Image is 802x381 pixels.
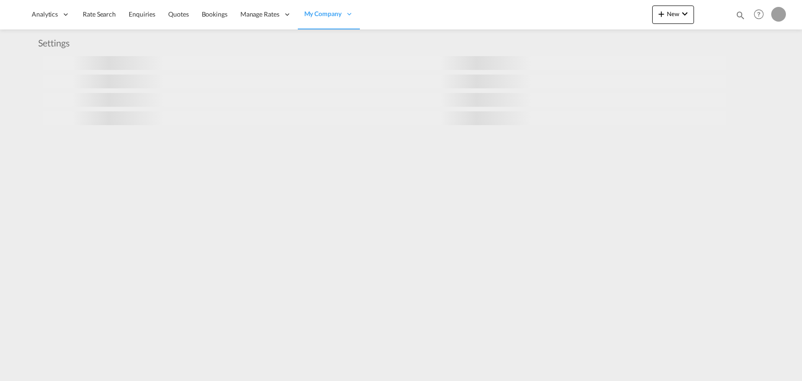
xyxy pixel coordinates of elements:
[751,6,771,23] div: Help
[652,6,694,24] button: icon-plus 400-fgNewicon-chevron-down
[735,10,745,24] div: icon-magnify
[240,10,279,19] span: Manage Rates
[735,10,745,20] md-icon: icon-magnify
[83,10,116,18] span: Rate Search
[168,10,188,18] span: Quotes
[202,10,228,18] span: Bookings
[38,36,74,49] div: Settings
[129,10,155,18] span: Enquiries
[679,8,690,19] md-icon: icon-chevron-down
[656,8,667,19] md-icon: icon-plus 400-fg
[656,10,690,17] span: New
[304,9,341,18] span: My Company
[32,10,58,19] span: Analytics
[751,6,767,22] span: Help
